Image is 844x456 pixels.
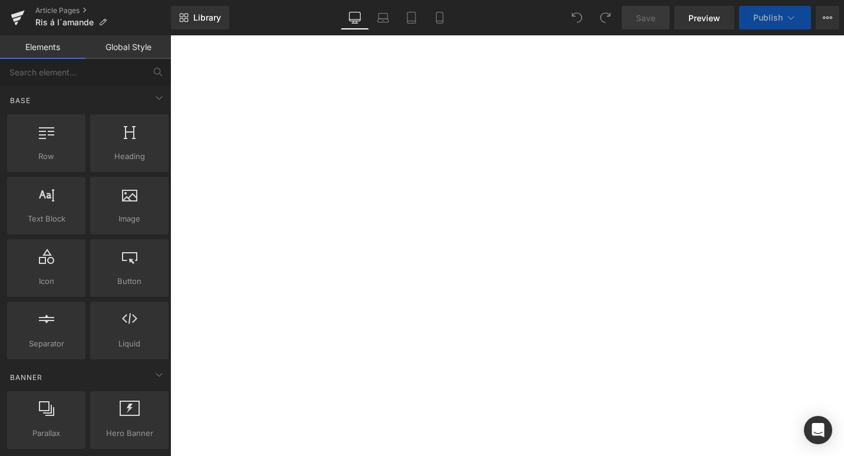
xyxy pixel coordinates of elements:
[9,372,44,383] span: Banner
[11,213,82,225] span: Text Block
[171,6,229,29] a: New Library
[35,18,94,27] span: Ris á l´amande
[35,6,171,15] a: Article Pages
[594,6,617,29] button: Redo
[636,12,655,24] span: Save
[94,427,165,440] span: Hero Banner
[397,6,426,29] a: Tablet
[804,416,832,444] div: Open Intercom Messenger
[11,427,82,440] span: Parallax
[94,338,165,350] span: Liquid
[674,6,734,29] a: Preview
[85,35,171,59] a: Global Style
[426,6,454,29] a: Mobile
[739,6,811,29] button: Publish
[11,275,82,288] span: Icon
[816,6,839,29] button: More
[11,150,82,163] span: Row
[193,12,221,23] span: Library
[94,150,165,163] span: Heading
[94,213,165,225] span: Image
[753,13,783,22] span: Publish
[11,338,82,350] span: Separator
[369,6,397,29] a: Laptop
[565,6,589,29] button: Undo
[94,275,165,288] span: Button
[688,12,720,24] span: Preview
[341,6,369,29] a: Desktop
[9,95,32,106] span: Base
